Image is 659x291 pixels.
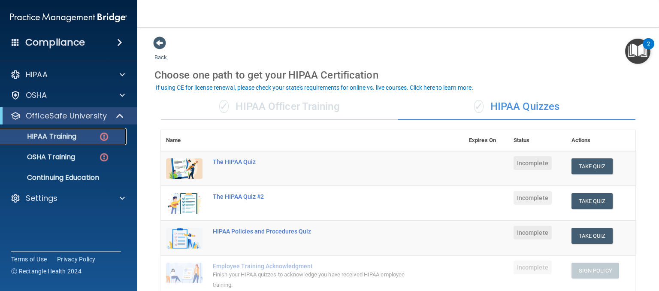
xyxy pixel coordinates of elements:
a: OfficeSafe University [10,111,124,121]
button: Open Resource Center, 2 new notifications [625,39,650,64]
img: PMB logo [10,9,127,26]
p: OSHA [26,90,47,100]
a: Back [154,44,167,61]
div: Choose one path to get your HIPAA Certification [154,63,642,88]
button: Sign Policy [571,263,619,279]
button: Take Quiz [571,228,613,244]
img: danger-circle.6113f641.png [99,131,109,142]
a: Terms of Use [11,255,47,264]
th: Name [161,130,208,151]
th: Status [508,130,566,151]
div: Employee Training Acknowledgment [213,263,421,270]
a: HIPAA [10,70,125,80]
th: Expires On [464,130,508,151]
div: HIPAA Policies and Procedures Quiz [213,228,421,235]
div: The HIPAA Quiz #2 [213,193,421,200]
p: HIPAA Training [6,132,76,141]
p: OSHA Training [6,153,75,161]
span: Ⓒ Rectangle Health 2024 [11,267,82,276]
div: Finish your HIPAA quizzes to acknowledge you have received HIPAA employee training. [213,270,421,290]
p: OfficeSafe University [26,111,107,121]
a: OSHA [10,90,125,100]
div: HIPAA Quizzes [398,94,635,120]
div: The HIPAA Quiz [213,158,421,165]
p: Settings [26,193,57,203]
a: Privacy Policy [57,255,96,264]
div: 2 [647,44,650,55]
div: If using CE for license renewal, please check your state's requirements for online vs. live cours... [156,85,473,91]
span: Incomplete [514,191,552,205]
span: Incomplete [514,156,552,170]
img: danger-circle.6113f641.png [99,152,109,163]
button: Take Quiz [571,193,613,209]
h4: Compliance [25,36,85,48]
button: If using CE for license renewal, please check your state's requirements for online vs. live cours... [154,83,475,92]
div: HIPAA Officer Training [161,94,398,120]
th: Actions [566,130,635,151]
span: Incomplete [514,226,552,239]
iframe: Drift Widget Chat Controller [511,230,649,264]
p: Continuing Education [6,173,123,182]
p: HIPAA [26,70,48,80]
button: Take Quiz [571,158,613,174]
span: Incomplete [514,261,552,274]
span: ✓ [219,100,229,113]
span: ✓ [474,100,484,113]
a: Settings [10,193,125,203]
